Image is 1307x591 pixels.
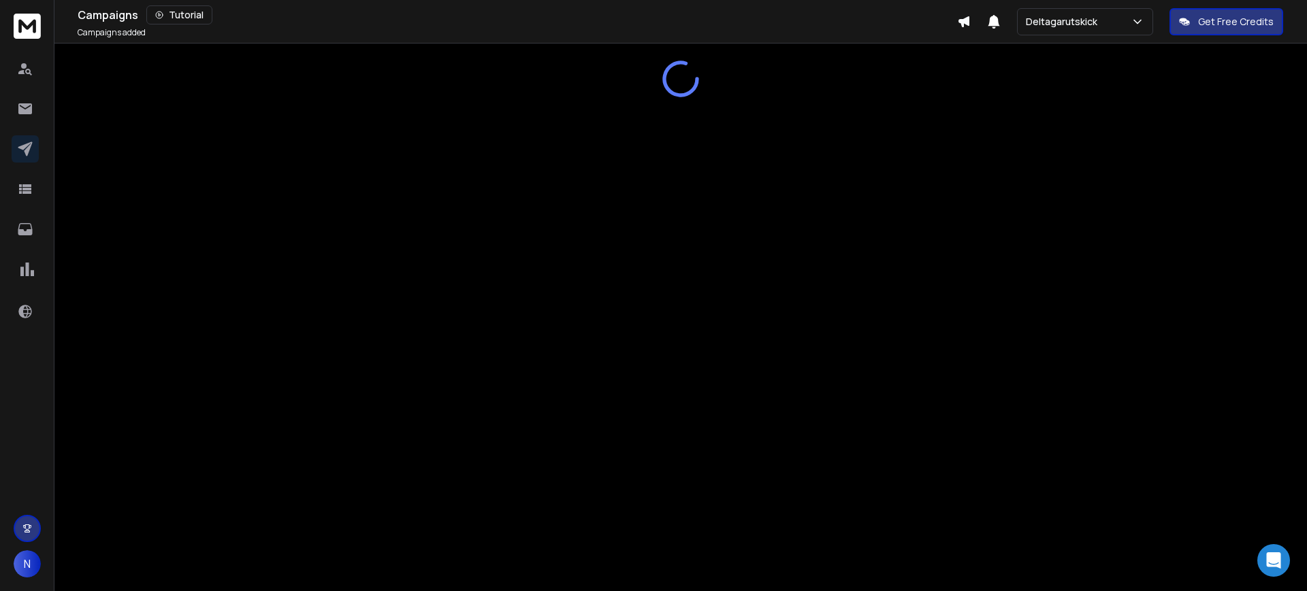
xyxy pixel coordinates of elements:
button: Tutorial [146,5,212,24]
button: N [14,550,41,577]
p: Deltagarutskick [1026,15,1103,29]
div: Campaigns [78,5,957,24]
p: Campaigns added [78,27,146,38]
button: Get Free Credits [1169,8,1283,35]
div: Open Intercom Messenger [1257,544,1290,577]
p: Get Free Credits [1198,15,1274,29]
